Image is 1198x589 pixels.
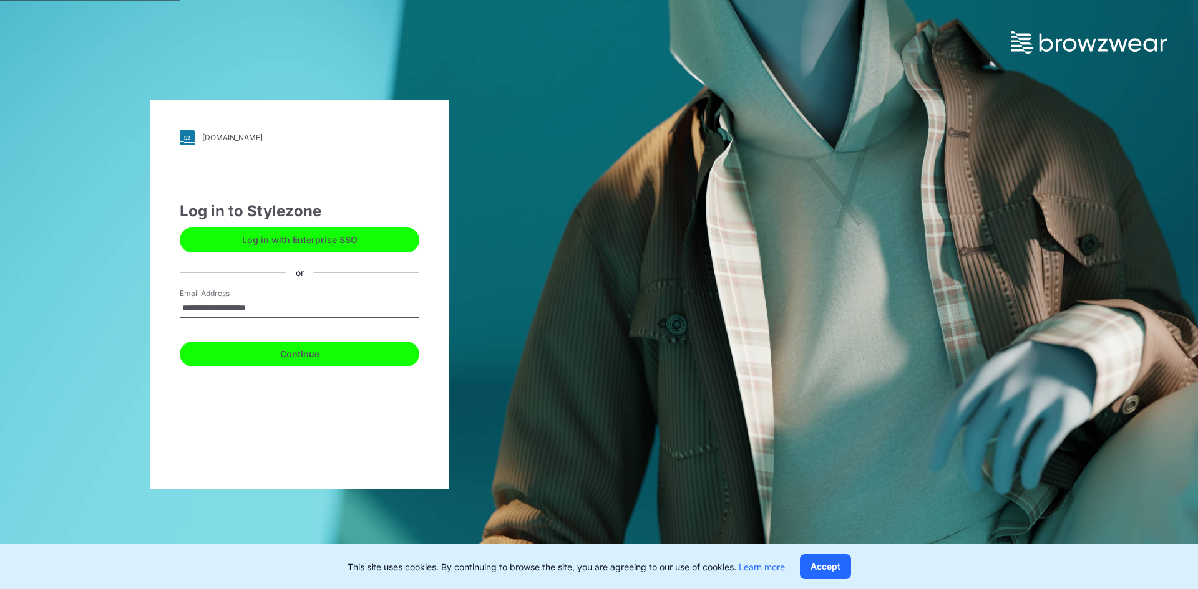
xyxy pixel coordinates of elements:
[180,227,419,252] button: Log in with Enterprise SSO
[348,560,785,573] p: This site uses cookies. By continuing to browse the site, you are agreeing to our use of cookies.
[1011,31,1167,54] img: browzwear-logo.73288ffb.svg
[180,288,267,299] label: Email Address
[739,562,785,572] a: Learn more
[800,554,851,579] button: Accept
[180,130,195,145] img: svg+xml;base64,PHN2ZyB3aWR0aD0iMjgiIGhlaWdodD0iMjgiIHZpZXdCb3g9IjAgMCAyOCAyOCIgZmlsbD0ibm9uZSIgeG...
[202,133,263,142] div: [DOMAIN_NAME]
[180,130,419,145] a: [DOMAIN_NAME]
[180,200,419,223] div: Log in to Stylezone
[286,266,314,279] div: or
[180,342,419,366] button: Continue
